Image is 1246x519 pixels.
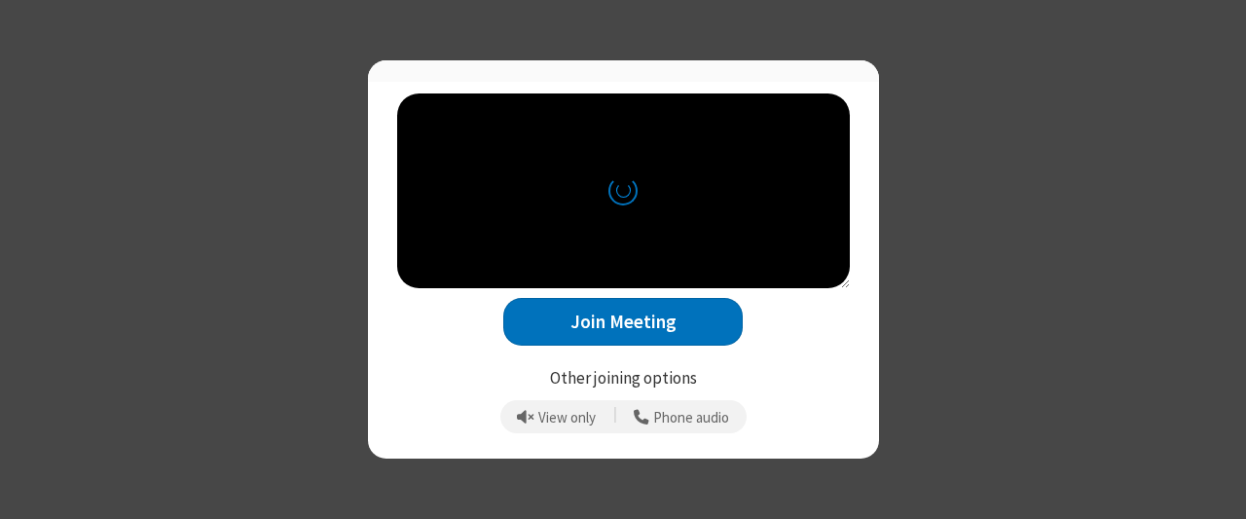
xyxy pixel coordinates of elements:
[503,298,743,346] button: Join Meeting
[538,410,596,426] span: View only
[653,410,729,426] span: Phone audio
[397,366,850,391] p: Other joining options
[510,400,604,433] button: Prevent echo when there is already an active mic and speaker in the room.
[613,403,617,430] span: |
[627,400,737,433] button: Use your phone for mic and speaker while you view the meeting on this device.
